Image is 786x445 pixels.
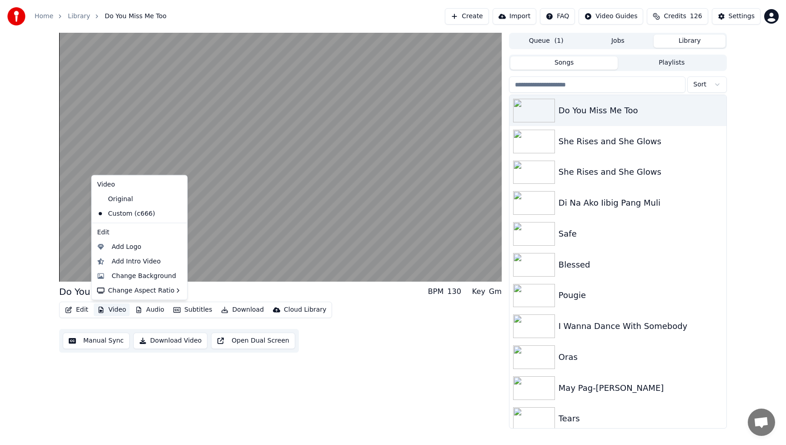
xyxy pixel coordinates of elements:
[112,257,161,266] div: Add Intro Video
[540,8,575,25] button: FAQ
[94,225,186,239] div: Edit
[35,12,166,21] nav: breadcrumb
[68,12,90,21] a: Library
[35,12,53,21] a: Home
[63,333,130,349] button: Manual Sync
[94,206,172,221] div: Custom (c666)
[94,303,130,316] button: Video
[510,35,582,48] button: Queue
[7,7,25,25] img: youka
[428,286,443,297] div: BPM
[559,258,723,271] div: Blessed
[559,228,723,240] div: Safe
[284,305,326,314] div: Cloud Library
[559,351,723,364] div: Oras
[170,303,216,316] button: Subtitles
[693,80,706,89] span: Sort
[579,8,643,25] button: Video Guides
[664,12,686,21] span: Credits
[445,8,489,25] button: Create
[554,36,564,46] span: ( 1 )
[712,8,761,25] button: Settings
[654,35,726,48] button: Library
[489,286,502,297] div: Gm
[559,166,723,178] div: She Rises and She Glows
[559,104,723,117] div: Do You Miss Me Too
[559,197,723,209] div: Di Na Ako Iibig Pang Muli
[105,12,166,21] span: Do You Miss Me Too
[447,286,461,297] div: 130
[131,303,168,316] button: Audio
[217,303,267,316] button: Download
[510,56,618,70] button: Songs
[94,192,172,206] div: Original
[647,8,708,25] button: Credits126
[559,135,723,148] div: She Rises and She Glows
[59,285,147,298] div: Do You Miss Me Too
[559,412,723,425] div: Tears
[559,320,723,333] div: I Wanna Dance With Somebody
[94,177,186,192] div: Video
[94,283,186,298] div: Change Aspect Ratio
[112,242,141,251] div: Add Logo
[748,409,775,436] div: Open chat
[582,35,654,48] button: Jobs
[211,333,295,349] button: Open Dual Screen
[559,382,723,394] div: May Pag-[PERSON_NAME]
[112,271,176,280] div: Change Background
[472,286,485,297] div: Key
[493,8,536,25] button: Import
[690,12,702,21] span: 126
[559,289,723,302] div: Pougie
[133,333,207,349] button: Download Video
[61,303,92,316] button: Edit
[618,56,726,70] button: Playlists
[729,12,755,21] div: Settings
